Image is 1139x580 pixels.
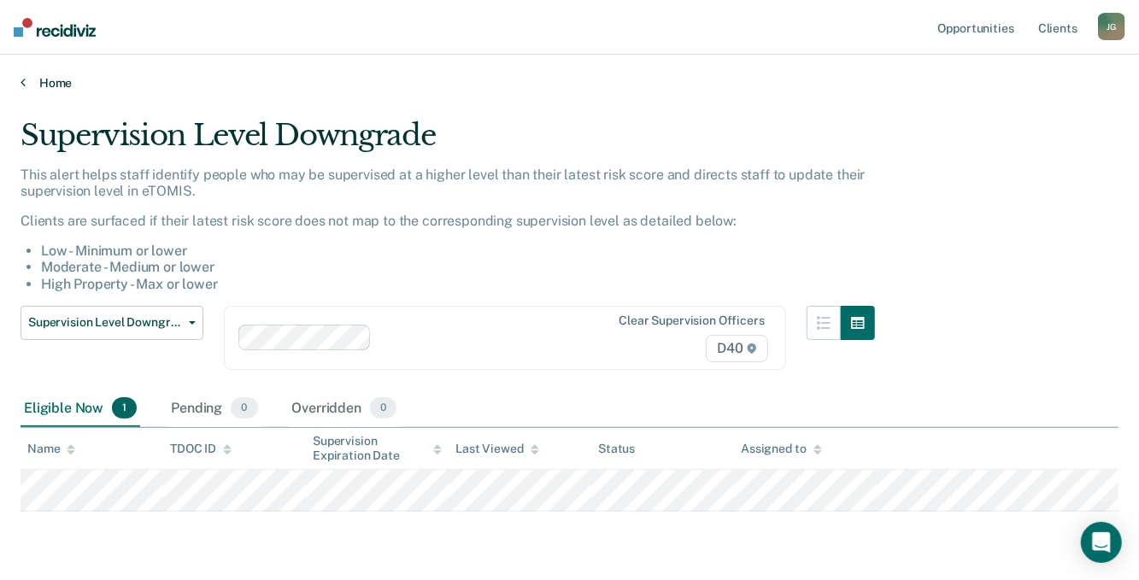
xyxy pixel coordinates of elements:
div: J G [1098,13,1125,40]
div: Name [27,442,75,456]
span: 1 [112,397,137,419]
div: Assigned to [741,442,821,456]
div: Last Viewed [455,442,538,456]
li: High Property - Max or lower [41,276,875,292]
a: Home [21,75,1118,91]
button: Supervision Level Downgrade [21,306,203,340]
li: Low - Minimum or lower [41,243,875,259]
img: Recidiviz [14,18,96,37]
div: Open Intercom Messenger [1081,522,1122,563]
span: Supervision Level Downgrade [28,315,182,330]
p: Clients are surfaced if their latest risk score does not map to the corresponding supervision lev... [21,213,875,229]
div: Status [598,442,635,456]
span: 0 [231,397,257,419]
span: 0 [370,397,396,419]
div: Clear supervision officers [619,313,764,328]
li: Moderate - Medium or lower [41,259,875,275]
div: Overridden0 [289,390,401,428]
div: Pending0 [167,390,261,428]
div: TDOC ID [170,442,232,456]
span: D40 [706,335,767,362]
div: Supervision Expiration Date [313,434,442,463]
p: This alert helps staff identify people who may be supervised at a higher level than their latest ... [21,167,875,199]
div: Supervision Level Downgrade [21,118,875,167]
button: JG [1098,13,1125,40]
div: Eligible Now1 [21,390,140,428]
